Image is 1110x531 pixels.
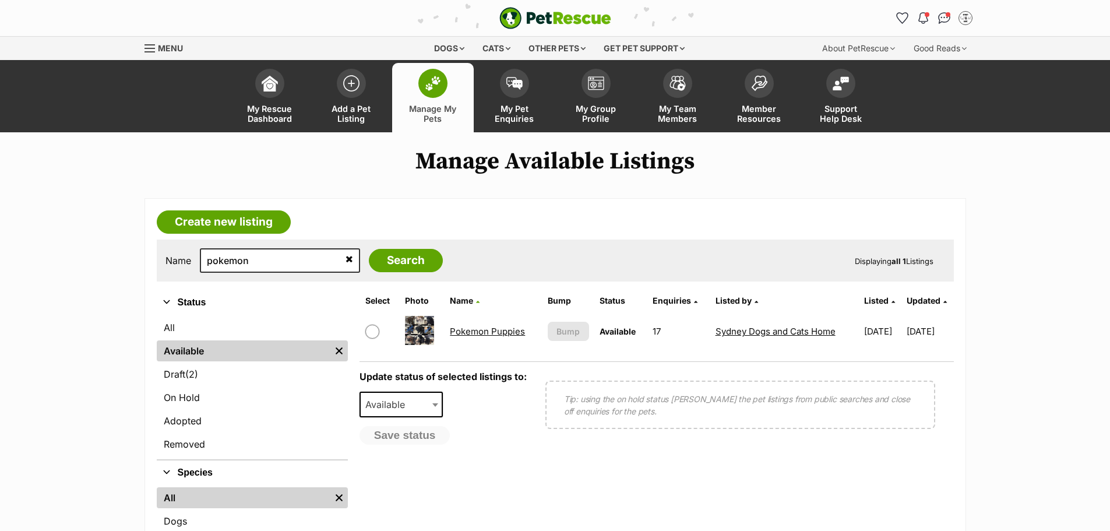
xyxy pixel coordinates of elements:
[718,63,800,132] a: Member Resources
[157,465,348,480] button: Species
[450,326,525,337] a: Pokemon Puppies
[488,104,541,124] span: My Pet Enquiries
[905,37,975,60] div: Good Reads
[907,311,953,351] td: [DATE]
[157,364,348,385] a: Draft
[893,9,975,27] ul: Account quick links
[556,325,580,337] span: Bump
[669,76,686,91] img: team-members-icon-5396bd8760b3fe7c0b43da4ab00e1e3bb1a5d9ba89233759b79545d2d3fc5d0d.svg
[653,296,691,305] span: translation missing: en.admin.listings.index.attributes.enquiries
[918,12,928,24] img: notifications-46538b983faf8c2785f20acdc204bb7945ddae34d4c08c2a6579f10ce5e182be.svg
[914,9,933,27] button: Notifications
[751,75,767,91] img: member-resources-icon-8e73f808a243e03378d46382f2149f9095a855e16c252ad45f914b54edf8863c.svg
[637,63,718,132] a: My Team Members
[499,7,611,29] a: PetRescue
[360,371,527,382] label: Update status of selected listings to:
[595,37,693,60] div: Get pet support
[891,256,906,266] strong: all 1
[157,410,348,431] a: Adopted
[229,63,311,132] a: My Rescue Dashboard
[158,43,183,53] span: Menu
[548,322,589,341] button: Bump
[426,37,473,60] div: Dogs
[733,104,785,124] span: Member Resources
[543,291,594,310] th: Bump
[814,37,903,60] div: About PetRescue
[325,104,378,124] span: Add a Pet Listing
[361,396,417,413] span: Available
[864,296,895,305] a: Listed
[716,296,752,305] span: Listed by
[407,104,459,124] span: Manage My Pets
[935,9,954,27] a: Conversations
[956,9,975,27] button: My account
[157,387,348,408] a: On Hold
[564,393,917,417] p: Tip: using the on hold status [PERSON_NAME] the pet listings from public searches and close off e...
[653,296,697,305] a: Enquiries
[330,340,348,361] a: Remove filter
[157,317,348,338] a: All
[651,104,704,124] span: My Team Members
[648,311,710,351] td: 17
[855,256,933,266] span: Displaying Listings
[800,63,882,132] a: Support Help Desk
[893,9,912,27] a: Favourites
[864,296,889,305] span: Listed
[157,487,330,508] a: All
[360,392,443,417] span: Available
[520,37,594,60] div: Other pets
[960,12,971,24] img: Sydney Dogs and Cats Home profile pic
[244,104,296,124] span: My Rescue Dashboard
[815,104,867,124] span: Support Help Desk
[938,12,950,24] img: chat-41dd97257d64d25036548639549fe6c8038ab92f7586957e7f3b1b290dea8141.svg
[450,296,480,305] a: Name
[716,326,836,337] a: Sydney Dogs and Cats Home
[595,291,647,310] th: Status
[506,77,523,90] img: pet-enquiries-icon-7e3ad2cf08bfb03b45e93fb7055b45f3efa6380592205ae92323e6603595dc1f.svg
[450,296,473,305] span: Name
[907,296,940,305] span: Updated
[361,291,399,310] th: Select
[157,434,348,455] a: Removed
[157,210,291,234] a: Create new listing
[555,63,637,132] a: My Group Profile
[588,76,604,90] img: group-profile-icon-3fa3cf56718a62981997c0bc7e787c4b2cf8bcc04b72c1350f741eb67cf2f40e.svg
[833,76,849,90] img: help-desk-icon-fdf02630f3aa405de69fd3d07c3f3aa587a6932b1a1747fa1d2bba05be0121f9.svg
[343,75,360,92] img: add-pet-listing-icon-0afa8454b4691262ce3f59096e99ab1cd57d4a30225e0717b998d2c9b9846f56.svg
[262,75,278,92] img: dashboard-icon-eb2f2d2d3e046f16d808141f083e7271f6b2e854fb5c12c21221c1fb7104beca.svg
[185,367,198,381] span: (2)
[474,37,519,60] div: Cats
[859,311,905,351] td: [DATE]
[145,37,191,58] a: Menu
[425,76,441,91] img: manage-my-pets-icon-02211641906a0b7f246fdf0571729dbe1e7629f14944591b6c1af311fb30b64b.svg
[474,63,555,132] a: My Pet Enquiries
[716,296,758,305] a: Listed by
[157,340,330,361] a: Available
[360,426,450,445] button: Save status
[907,296,947,305] a: Updated
[311,63,392,132] a: Add a Pet Listing
[400,291,444,310] th: Photo
[369,249,443,272] input: Search
[392,63,474,132] a: Manage My Pets
[157,315,348,459] div: Status
[157,295,348,310] button: Status
[165,255,191,266] label: Name
[570,104,622,124] span: My Group Profile
[330,487,348,508] a: Remove filter
[600,326,636,336] span: Available
[499,7,611,29] img: logo-e224e6f780fb5917bec1dbf3a21bbac754714ae5b6737aabdf751b685950b380.svg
